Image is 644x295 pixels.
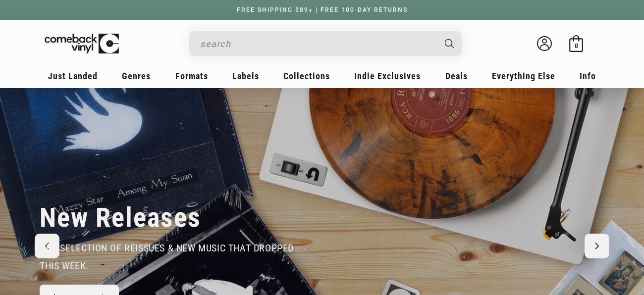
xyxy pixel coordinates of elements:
[175,71,208,81] span: Formats
[354,71,421,81] span: Indie Exclusives
[40,201,201,234] h2: New Releases
[492,71,555,81] span: Everything Else
[580,71,596,81] span: Info
[283,71,330,81] span: Collections
[436,31,463,56] button: Search
[227,6,418,13] a: FREE SHIPPING $89+ | FREE 100-DAY RETURNS
[122,71,151,81] span: Genres
[40,242,294,272] span: our selection of reissues & new music that dropped this week.
[575,42,578,49] span: 0
[232,71,259,81] span: Labels
[48,71,98,81] span: Just Landed
[445,71,468,81] span: Deals
[189,31,462,56] div: Search
[200,34,435,54] input: search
